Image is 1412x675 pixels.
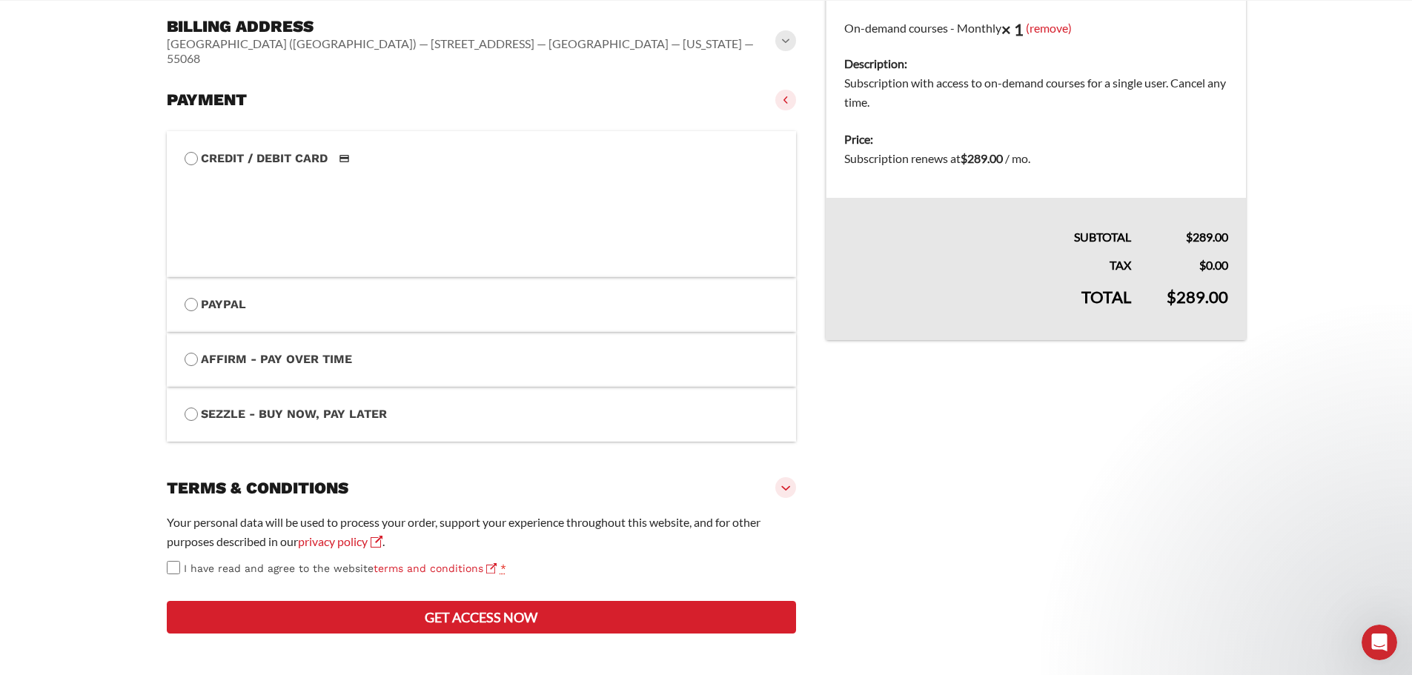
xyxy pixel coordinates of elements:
bdi: 289.00 [1186,230,1228,244]
span: / mo [1005,151,1028,165]
a: privacy policy [298,534,382,548]
span: I have read and agree to the website [184,562,497,574]
iframe: Intercom live chat [1362,625,1397,660]
vaadin-horizontal-layout: [GEOGRAPHIC_DATA] ([GEOGRAPHIC_DATA]) — [STREET_ADDRESS] — [GEOGRAPHIC_DATA] — [US_STATE] — 55068 [167,36,779,66]
span: $ [1199,258,1206,272]
h3: Billing address [167,16,779,37]
label: Sezzle - Buy Now, Pay Later [185,405,779,424]
label: PayPal [185,295,779,314]
dt: Description: [844,54,1227,73]
a: (remove) [1026,20,1072,34]
input: Sezzle - Buy Now, Pay Later [185,408,198,421]
input: I have read and agree to the websiteterms and conditions * [167,561,180,574]
dd: Subscription with access to on-demand courses for a single user. Cancel any time. [844,73,1227,112]
span: $ [961,151,967,165]
iframe: Secure payment input frame [182,165,776,259]
bdi: 289.00 [961,151,1003,165]
input: Credit / Debit CardCredit / Debit Card [185,152,198,165]
th: Subtotal [826,198,1149,247]
abbr: required [500,562,506,574]
h3: Payment [167,90,247,110]
input: PayPal [185,298,198,311]
label: Affirm - Pay over time [185,350,779,369]
button: Get access now [167,601,797,634]
label: Credit / Debit Card [185,149,779,168]
th: Total [826,275,1149,340]
dt: Price: [844,130,1227,149]
a: terms and conditions [374,562,497,574]
span: $ [1186,230,1193,244]
span: $ [1167,287,1176,307]
h3: Terms & conditions [167,478,348,499]
bdi: 289.00 [1167,287,1228,307]
strong: × 1 [1001,19,1024,39]
bdi: 0.00 [1199,258,1228,272]
p: Your personal data will be used to process your order, support your experience throughout this we... [167,513,797,551]
img: Credit / Debit Card [331,150,358,167]
input: Affirm - Pay over time [185,353,198,366]
th: Tax [826,247,1149,275]
span: Subscription renews at . [844,151,1030,165]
